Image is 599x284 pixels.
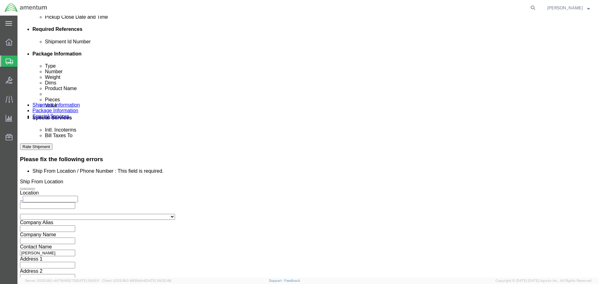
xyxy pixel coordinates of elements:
span: Client: 2025.18.0-9839db4 [102,279,171,282]
span: [DATE] 09:32:48 [145,279,171,282]
a: Support [269,279,285,282]
img: logo [4,3,47,12]
span: Server: 2025.18.0-dd719145275 [25,279,99,282]
span: [DATE] 09:51:11 [76,279,99,282]
button: [PERSON_NAME] [547,4,590,12]
a: Feedback [284,279,300,282]
iframe: FS Legacy Container [17,16,599,277]
span: Robert Howard [547,4,583,11]
span: Copyright © [DATE]-[DATE] Agistix Inc., All Rights Reserved [495,278,592,283]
